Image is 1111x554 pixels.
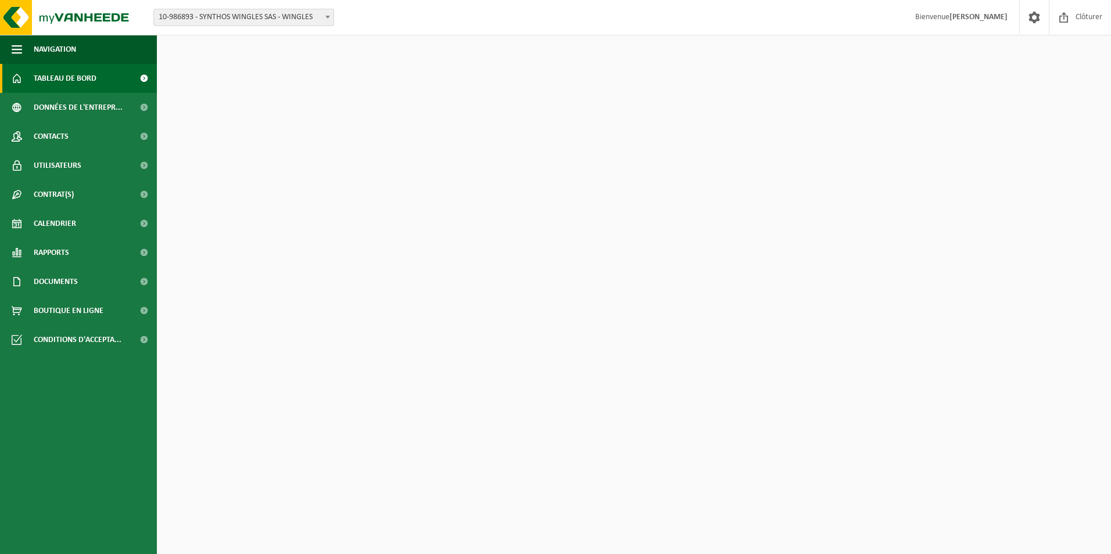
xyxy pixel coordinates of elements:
[34,151,81,180] span: Utilisateurs
[34,64,96,93] span: Tableau de bord
[949,13,1008,21] strong: [PERSON_NAME]
[34,35,76,64] span: Navigation
[34,180,74,209] span: Contrat(s)
[34,296,103,325] span: Boutique en ligne
[154,9,334,26] span: 10-986893 - SYNTHOS WINGLES SAS - WINGLES
[34,122,69,151] span: Contacts
[34,209,76,238] span: Calendrier
[34,238,69,267] span: Rapports
[153,9,334,26] span: 10-986893 - SYNTHOS WINGLES SAS - WINGLES
[34,325,121,354] span: Conditions d'accepta...
[34,267,78,296] span: Documents
[34,93,123,122] span: Données de l'entrepr...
